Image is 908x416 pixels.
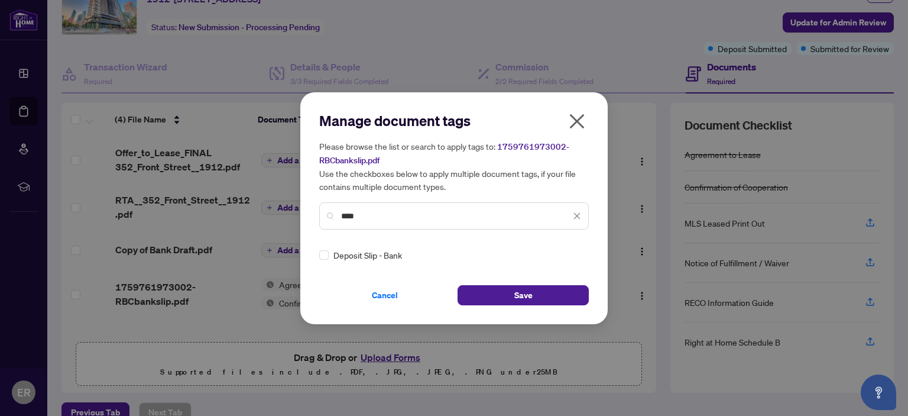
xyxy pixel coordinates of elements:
span: Deposit Slip - Bank [333,249,402,262]
span: 1759761973002-RBCbankslip.pdf [319,141,569,166]
span: close [567,112,586,131]
h5: Please browse the list or search to apply tags to: Use the checkboxes below to apply multiple doc... [319,140,589,193]
button: Open asap [861,375,896,410]
button: Cancel [319,285,450,305]
button: Save [458,285,589,305]
span: Cancel [372,286,398,305]
span: Save [514,286,533,305]
h2: Manage document tags [319,111,589,130]
span: close [573,212,581,220]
